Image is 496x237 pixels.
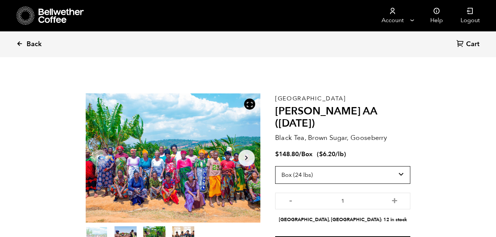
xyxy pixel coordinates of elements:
span: Back [27,40,42,49]
span: /lb [335,150,344,158]
span: Box [301,150,312,158]
li: [GEOGRAPHIC_DATA], [GEOGRAPHIC_DATA]: 12 in stock [275,216,411,223]
span: $ [275,150,279,158]
span: ( ) [317,150,346,158]
p: Black Tea, Brown Sugar, Gooseberry [275,133,411,143]
span: Cart [466,40,479,49]
a: Cart [456,39,481,49]
button: + [390,196,399,204]
span: / [299,150,301,158]
span: $ [319,150,323,158]
button: - [286,196,295,204]
bdi: 148.80 [275,150,299,158]
h2: [PERSON_NAME] AA ([DATE]) [275,105,411,130]
bdi: 6.20 [319,150,335,158]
